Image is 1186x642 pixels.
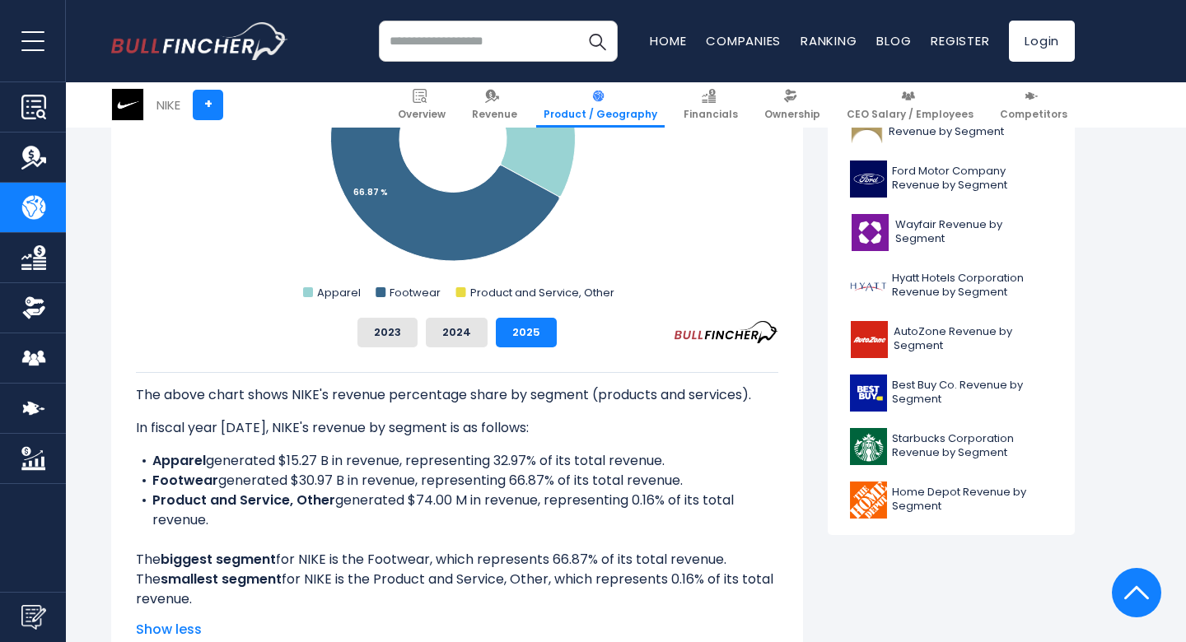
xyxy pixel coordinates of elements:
b: Footwear [152,471,218,490]
a: Revenue [465,82,525,128]
text: Product and Service, Other [470,285,614,300]
button: 2023 [357,318,418,347]
a: Ownership [757,82,828,128]
a: Go to homepage [111,22,288,60]
a: Overview [390,82,453,128]
a: Best Buy Co. Revenue by Segment [840,370,1062,416]
button: Search [577,21,618,62]
a: Login [1009,21,1075,62]
img: AZO logo [850,321,889,358]
img: bullfincher logo [111,22,288,60]
span: AutoZone Revenue by Segment [894,325,1053,353]
span: Ownership [764,108,820,121]
a: Product / Geography [536,82,665,128]
span: Best Buy Co. Revenue by Segment [892,379,1053,407]
span: Hilton Worldwide Holdings Revenue by Segment [889,111,1053,139]
span: Show less [136,620,778,640]
img: HD logo [850,481,887,519]
a: Ranking [801,32,857,49]
text: Apparel [317,285,361,300]
a: Hyatt Hotels Corporation Revenue by Segment [840,263,1062,309]
span: Hyatt Hotels Corporation Revenue by Segment [892,272,1053,300]
text: Footwear [390,285,441,300]
a: Wayfair Revenue by Segment [840,210,1062,255]
a: Companies [706,32,781,49]
a: Home [650,32,686,49]
li: generated $15.27 B in revenue, representing 32.97% of its total revenue. [136,451,778,471]
li: generated $74.00 M in revenue, representing 0.16% of its total revenue. [136,491,778,530]
b: smallest segment [161,570,282,588]
p: The above chart shows NIKE's revenue percentage share by segment (products and services). [136,385,778,405]
a: + [193,90,223,120]
a: Ford Motor Company Revenue by Segment [840,156,1062,202]
a: Home Depot Revenue by Segment [840,477,1062,523]
span: Wayfair Revenue by Segment [895,218,1053,246]
span: CEO Salary / Employees [847,108,974,121]
a: CEO Salary / Employees [839,82,981,128]
div: NIKE [156,95,180,114]
b: Apparel [152,451,206,470]
img: BBY logo [850,374,887,412]
b: Product and Service, Other [152,491,335,509]
span: Home Depot Revenue by Segment [892,486,1053,514]
div: The for NIKE is the Footwear, which represents 66.87% of its total revenue. The for NIKE is the P... [136,372,778,609]
a: Financials [676,82,745,128]
span: Product / Geography [544,108,657,121]
span: Overview [398,108,446,121]
img: NKE logo [112,89,143,120]
span: Revenue [472,108,517,121]
b: biggest segment [161,550,276,569]
a: Blog [876,32,911,49]
tspan: 66.87 % [353,186,388,198]
button: 2024 [426,318,488,347]
a: Register [931,32,989,49]
a: AutoZone Revenue by Segment [840,317,1062,362]
button: 2025 [496,318,557,347]
img: F logo [850,160,887,198]
p: In fiscal year [DATE], NIKE's revenue by segment is as follows: [136,418,778,438]
span: Starbucks Corporation Revenue by Segment [892,432,1053,460]
li: generated $30.97 B in revenue, representing 66.87% of its total revenue. [136,471,778,491]
a: Competitors [992,82,1075,128]
img: H logo [850,267,887,305]
span: Competitors [1000,108,1067,121]
span: Ford Motor Company Revenue by Segment [892,165,1053,193]
img: W logo [850,214,890,251]
a: Starbucks Corporation Revenue by Segment [840,424,1062,469]
span: Financials [684,108,738,121]
img: SBUX logo [850,428,887,465]
img: Ownership [21,295,46,320]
